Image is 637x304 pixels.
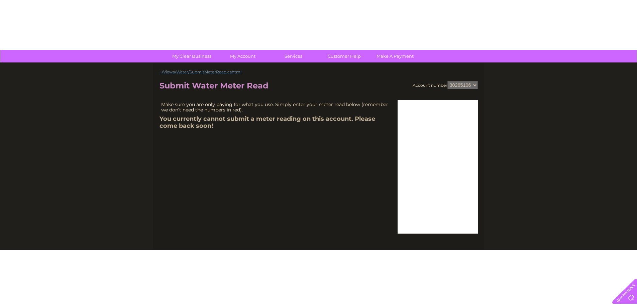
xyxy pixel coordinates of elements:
h2: Submit Water Meter Read [160,81,478,94]
a: Make A Payment [367,50,423,62]
a: My Clear Business [164,50,219,62]
td: Make sure you are only paying for what you use. Simply enter your meter read below (remember we d... [160,100,394,114]
h3: You currently cannot submit a meter reading on this account. Please come back soon! [160,114,394,132]
div: Account number [413,81,478,89]
a: Customer Help [317,50,372,62]
a: My Account [215,50,270,62]
a: Services [266,50,321,62]
a: ~/Views/Water/SubmitMeterRead.cshtml [160,69,241,74]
